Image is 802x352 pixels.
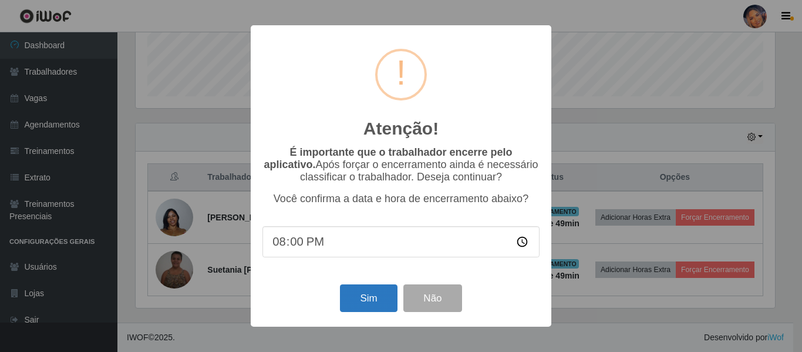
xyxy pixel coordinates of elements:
button: Não [403,284,461,312]
h2: Atenção! [363,118,439,139]
button: Sim [340,284,397,312]
p: Você confirma a data e hora de encerramento abaixo? [262,193,540,205]
p: Após forçar o encerramento ainda é necessário classificar o trabalhador. Deseja continuar? [262,146,540,183]
b: É importante que o trabalhador encerre pelo aplicativo. [264,146,512,170]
